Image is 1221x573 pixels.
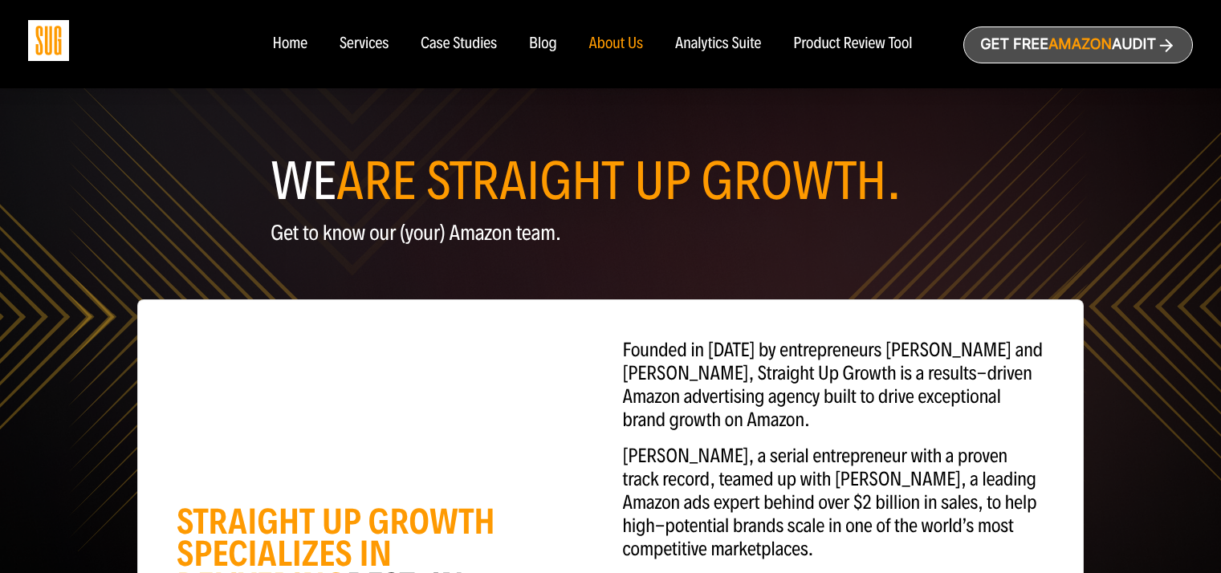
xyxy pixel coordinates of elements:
[623,339,1045,432] p: Founded in [DATE] by entrepreneurs [PERSON_NAME] and [PERSON_NAME], Straight Up Growth is a resul...
[963,26,1193,63] a: Get freeAmazonAudit
[340,35,389,53] a: Services
[336,149,902,213] span: ARE STRAIGHT UP GROWTH.
[589,35,644,53] a: About Us
[272,35,307,53] a: Home
[421,35,497,53] a: Case Studies
[271,157,950,205] h1: WE
[28,20,69,61] img: Sug
[529,35,557,53] a: Blog
[1048,36,1112,53] span: Amazon
[675,35,761,53] a: Analytics Suite
[623,445,1045,561] p: [PERSON_NAME], a serial entrepreneur with a proven track record, teamed up with [PERSON_NAME], a ...
[271,221,950,245] p: Get to know our (your) Amazon team.
[793,35,912,53] a: Product Review Tool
